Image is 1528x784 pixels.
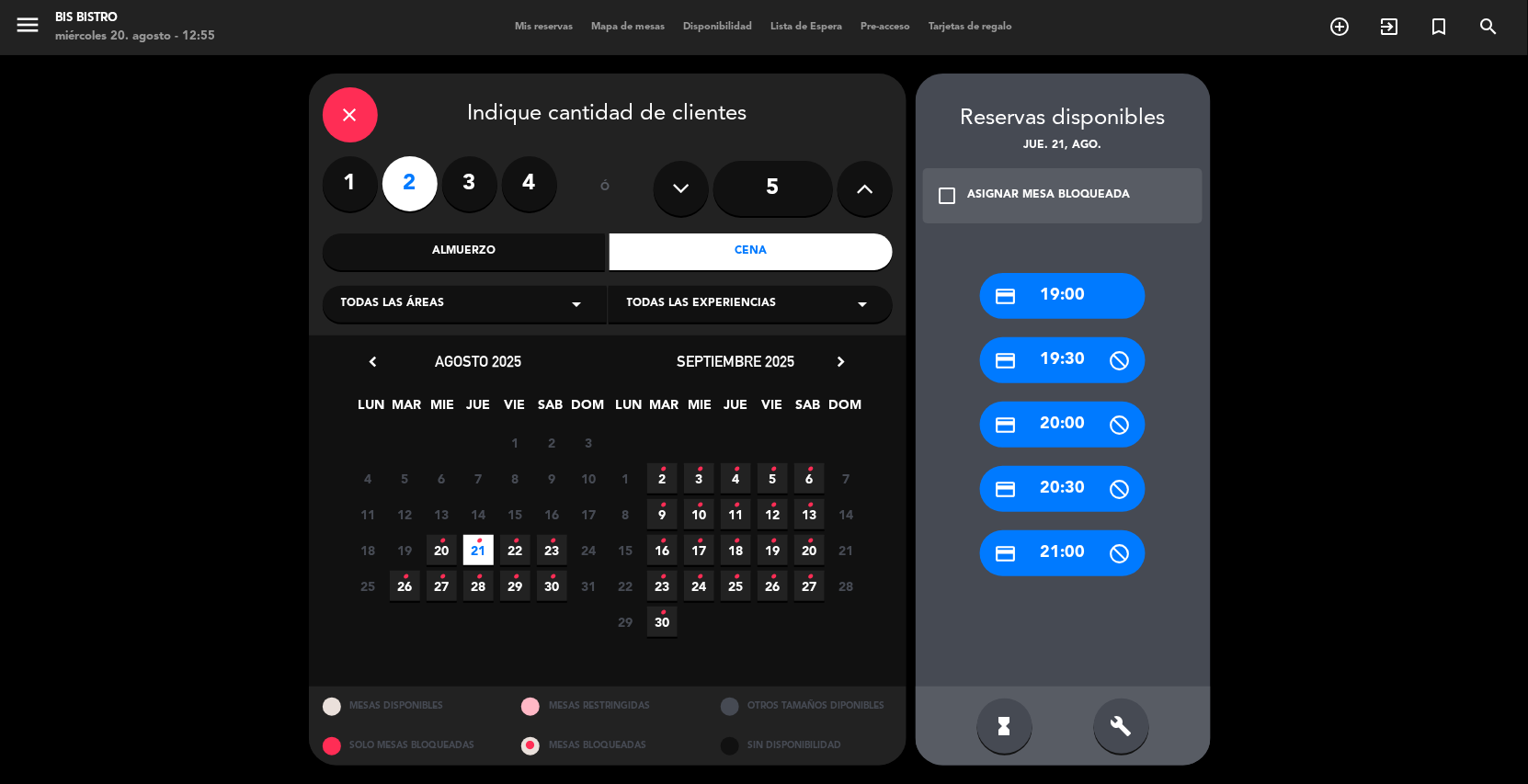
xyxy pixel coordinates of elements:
span: SAB [535,394,565,425]
span: 26 [390,571,420,601]
i: • [439,562,445,592]
i: • [512,527,519,556]
i: close [339,104,361,126]
div: ó [576,156,635,221]
i: hourglass_full [994,715,1016,737]
span: 28 [463,571,494,601]
span: 30 [647,607,678,637]
span: 31 [574,571,604,601]
span: 8 [500,463,530,494]
span: 27 [794,571,825,601]
i: • [696,562,702,592]
i: • [806,562,813,592]
i: • [659,562,666,592]
span: 14 [463,499,494,529]
i: • [475,527,482,556]
span: 1 [610,463,641,494]
div: SOLO MESAS BLOQUEADAS [309,726,508,766]
i: • [806,491,813,520]
span: 23 [537,535,567,565]
span: 16 [537,499,567,529]
span: agosto 2025 [436,352,522,370]
i: • [770,562,776,592]
i: add_circle_outline [1329,16,1351,38]
div: MESAS RESTRINGIDAS [507,687,707,726]
span: 5 [390,463,420,494]
div: Reservas disponibles [916,101,1211,137]
i: check_box_outline_blank [937,185,959,207]
span: 29 [500,571,530,601]
span: VIE [757,394,787,425]
i: • [439,527,445,556]
span: 25 [353,571,383,601]
span: Tarjetas de regalo [920,22,1022,32]
i: • [659,527,666,556]
i: • [806,527,813,556]
span: 6 [427,463,457,494]
i: arrow_drop_down [852,293,874,315]
span: 11 [353,499,383,529]
span: 2 [537,427,567,458]
span: 18 [721,535,751,565]
i: credit_card [994,414,1017,437]
span: 20 [794,535,825,565]
div: 20:00 [980,402,1146,448]
span: 26 [758,571,788,601]
span: 1 [500,427,530,458]
i: • [512,562,519,592]
label: 3 [442,156,497,211]
i: • [696,527,702,556]
div: Almuerzo [323,233,606,270]
i: chevron_right [832,352,851,371]
span: 30 [537,571,567,601]
span: 23 [647,571,678,601]
span: 22 [610,571,641,601]
i: • [733,527,739,556]
span: 15 [500,499,530,529]
span: SAB [793,394,823,425]
span: LUN [356,394,386,425]
span: 18 [353,535,383,565]
i: build [1111,715,1133,737]
span: MAR [392,394,422,425]
i: credit_card [994,478,1017,501]
span: Todas las áreas [341,295,445,313]
i: • [659,455,666,484]
i: • [659,598,666,628]
div: 19:30 [980,337,1146,383]
i: • [696,455,702,484]
span: 3 [684,463,714,494]
i: • [696,491,702,520]
span: 22 [500,535,530,565]
span: 28 [831,571,861,601]
i: credit_card [994,349,1017,372]
i: • [733,455,739,484]
div: Cena [610,233,893,270]
span: 5 [758,463,788,494]
span: 4 [353,463,383,494]
span: 24 [574,535,604,565]
span: septiembre 2025 [678,352,795,370]
span: 17 [574,499,604,529]
span: Disponibilidad [675,22,762,32]
i: • [402,562,408,592]
span: 7 [831,463,861,494]
span: DOM [828,394,859,425]
i: • [733,491,739,520]
span: JUE [721,394,751,425]
div: miércoles 20. agosto - 12:55 [55,28,215,46]
span: 11 [721,499,751,529]
div: 21:00 [980,530,1146,576]
i: • [806,455,813,484]
div: ASIGNAR MESA BLOQUEADA [968,187,1131,205]
i: • [549,527,555,556]
div: OTROS TAMAÑOS DIPONIBLES [707,687,907,726]
span: 29 [610,607,641,637]
span: 15 [610,535,641,565]
span: 20 [427,535,457,565]
i: turned_in_not [1429,16,1451,38]
span: 9 [647,499,678,529]
span: MAR [649,394,679,425]
i: credit_card [994,285,1017,308]
span: Mapa de mesas [583,22,675,32]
